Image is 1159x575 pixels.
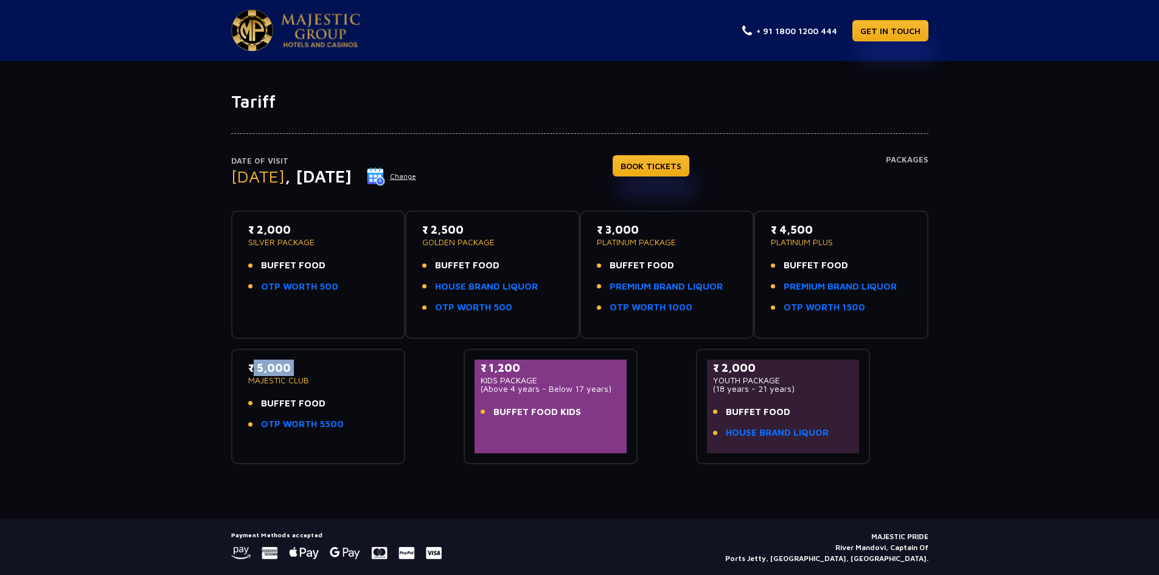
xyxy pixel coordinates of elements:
p: ₹ 2,000 [713,360,854,376]
a: PREMIUM BRAND LIQUOR [784,280,897,294]
a: OTP WORTH 1500 [784,301,865,315]
h5: Payment Methods accepted [231,531,442,538]
p: (Above 4 years - Below 17 years) [481,385,621,393]
a: OTP WORTH 1000 [610,301,692,315]
span: BUFFET FOOD [435,259,499,273]
p: (18 years - 21 years) [713,385,854,393]
p: PLATINUM PLUS [771,238,911,246]
a: + 91 1800 1200 444 [742,24,837,37]
p: KIDS PACKAGE [481,376,621,385]
span: BUFFET FOOD KIDS [493,405,581,419]
a: BOOK TICKETS [613,155,689,176]
a: OTP WORTH 5500 [261,417,344,431]
a: GET IN TOUCH [852,20,928,41]
span: , [DATE] [285,166,352,186]
p: ₹ 1,200 [481,360,621,376]
img: Majestic Pride [281,13,360,47]
p: ₹ 5,000 [248,360,389,376]
a: HOUSE BRAND LIQUOR [435,280,538,294]
a: PREMIUM BRAND LIQUOR [610,280,723,294]
p: ₹ 2,000 [248,221,389,238]
p: YOUTH PACKAGE [713,376,854,385]
span: BUFFET FOOD [261,259,325,273]
p: Date of Visit [231,155,417,167]
p: ₹ 2,500 [422,221,563,238]
h1: Tariff [231,91,928,112]
span: BUFFET FOOD [784,259,848,273]
a: OTP WORTH 500 [435,301,512,315]
span: BUFFET FOOD [726,405,790,419]
button: Change [366,167,417,186]
p: SILVER PACKAGE [248,238,389,246]
p: ₹ 3,000 [597,221,737,238]
span: [DATE] [231,166,285,186]
img: Majestic Pride [231,10,273,51]
p: MAJESTIC CLUB [248,376,389,385]
a: HOUSE BRAND LIQUOR [726,426,829,440]
p: GOLDEN PACKAGE [422,238,563,246]
p: MAJESTIC PRIDE River Mandovi, Captain Of Ports Jetty, [GEOGRAPHIC_DATA], [GEOGRAPHIC_DATA]. [725,531,928,564]
a: OTP WORTH 500 [261,280,338,294]
span: BUFFET FOOD [261,397,325,411]
span: BUFFET FOOD [610,259,674,273]
p: ₹ 4,500 [771,221,911,238]
p: PLATINUM PACKAGE [597,238,737,246]
h4: Packages [886,155,928,199]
